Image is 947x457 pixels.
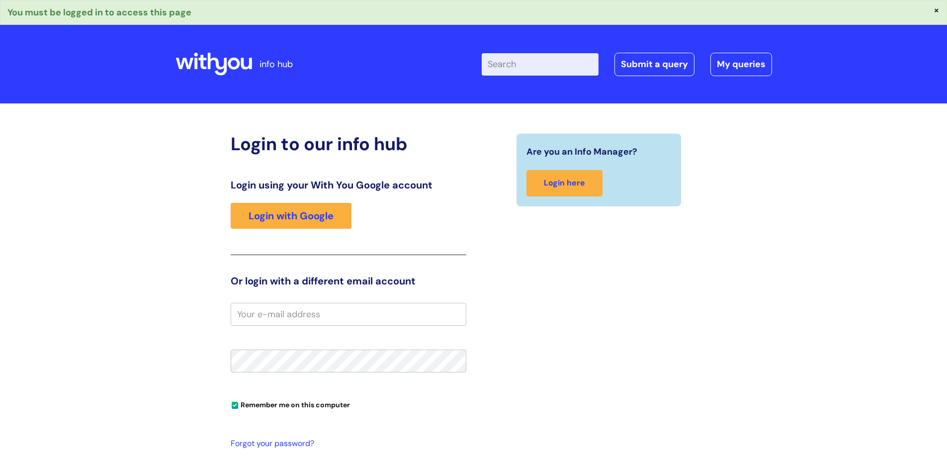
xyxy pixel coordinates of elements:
input: Remember me on this computer [232,402,238,409]
a: Login with Google [231,203,351,229]
input: Your e-mail address [231,303,466,326]
a: Submit a query [614,53,694,76]
span: Are you an Info Manager? [526,144,637,160]
div: You can uncheck this option if you're logging in from a shared device [231,396,466,412]
h2: Login to our info hub [231,133,466,155]
a: Forgot your password? [231,437,461,451]
button: × [934,5,940,14]
label: Remember me on this computer [231,398,350,409]
input: Search [482,53,599,75]
a: My queries [710,53,772,76]
a: Login here [526,170,603,196]
h3: Or login with a different email account [231,275,466,287]
p: info hub [259,56,293,72]
h3: Login using your With You Google account [231,179,466,191]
